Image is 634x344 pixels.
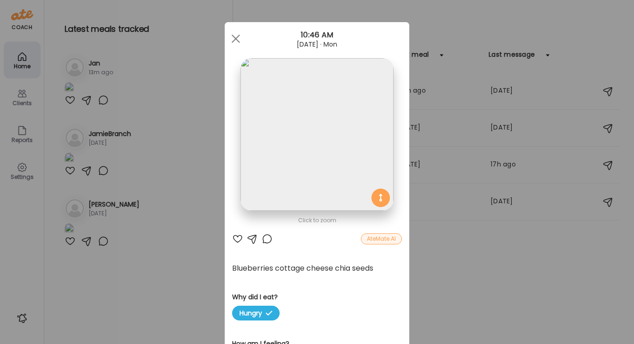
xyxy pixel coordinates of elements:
[232,292,402,302] h3: Why did I eat?
[225,30,409,41] div: 10:46 AM
[232,215,402,226] div: Click to zoom
[225,41,409,48] div: [DATE] · Mon
[232,263,402,274] div: Blueberries cottage cheese chia seeds
[232,306,280,320] span: Hungry
[361,233,402,244] div: AteMate AI
[240,58,393,211] img: images%2FgxsDnAh2j9WNQYhcT5jOtutxUNC2%2F1Q72AU1xizjFOvBuSak6%2FolV9yj7qxyaWJvbbeoCe_1080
